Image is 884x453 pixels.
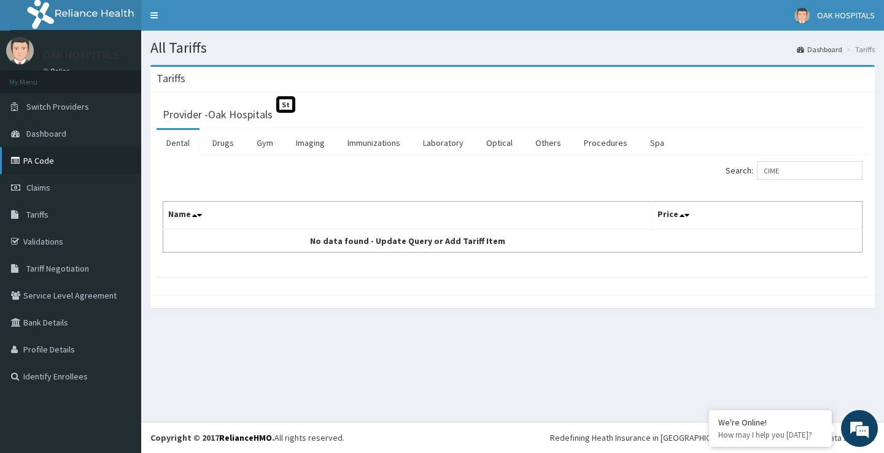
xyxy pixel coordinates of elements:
p: OAK HOSPITALS [43,50,119,61]
span: Dashboard [26,128,66,139]
div: Redefining Heath Insurance in [GEOGRAPHIC_DATA] using Telemedicine and Data Science! [550,432,875,444]
a: Gym [247,130,283,156]
a: Immunizations [338,130,410,156]
th: Price [653,202,863,230]
a: Dashboard [797,44,842,55]
img: User Image [794,8,810,23]
a: Drugs [203,130,244,156]
input: Search: [757,161,863,180]
div: Minimize live chat window [201,6,231,36]
h3: Tariffs [157,73,185,84]
a: Dental [157,130,200,156]
a: Procedures [574,130,637,156]
span: Claims [26,182,50,193]
a: RelianceHMO [219,432,272,443]
span: Tariffs [26,209,48,220]
span: St [276,96,295,113]
a: Optical [476,130,522,156]
li: Tariffs [843,44,875,55]
span: OAK HOSPITALS [817,10,875,21]
label: Search: [726,161,863,180]
a: Laboratory [413,130,473,156]
footer: All rights reserved. [141,422,884,453]
a: Imaging [286,130,335,156]
strong: Copyright © 2017 . [150,432,274,443]
div: We're Online! [718,417,823,428]
textarea: Type your message and hit 'Enter' [6,313,234,356]
a: Online [43,67,72,75]
img: d_794563401_company_1708531726252_794563401 [23,61,50,92]
span: We're online! [71,143,169,267]
p: How may I help you today? [718,430,823,440]
h1: All Tariffs [150,40,875,56]
h3: Provider - Oak Hospitals [163,109,273,120]
td: No data found - Update Query or Add Tariff Item [163,229,653,253]
span: Switch Providers [26,101,89,112]
th: Name [163,202,653,230]
img: User Image [6,37,34,64]
a: Spa [640,130,674,156]
div: Chat with us now [64,69,206,85]
span: Tariff Negotiation [26,263,89,274]
a: Others [525,130,571,156]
